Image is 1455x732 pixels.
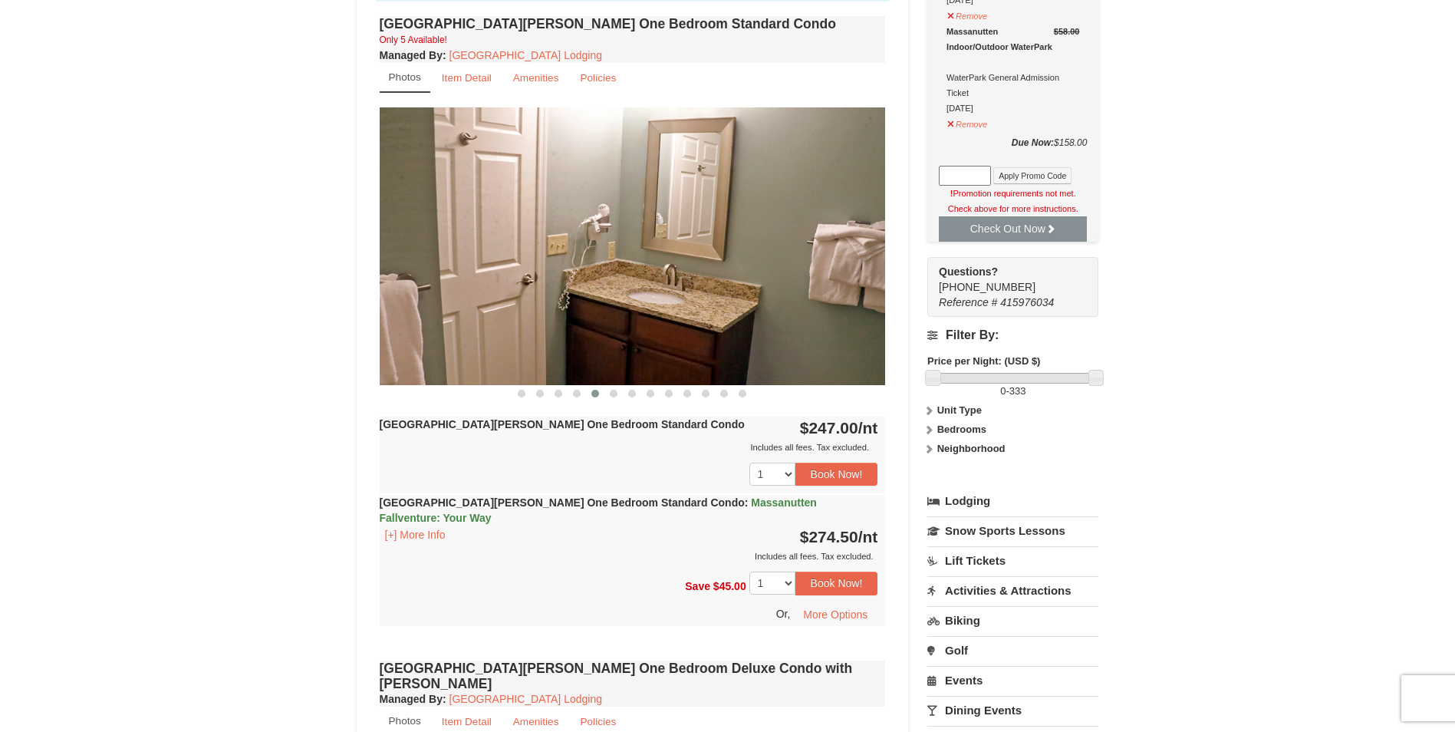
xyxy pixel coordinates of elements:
a: Lift Tickets [927,546,1098,575]
strong: Questions? [939,265,998,278]
span: /nt [858,419,878,437]
strong: ! [950,189,953,198]
div: $158.00 [939,135,1087,166]
span: $274.50 [800,528,858,546]
span: /nt [858,528,878,546]
strong: $247.00 [800,419,878,437]
small: Item Detail [442,72,492,84]
a: Amenities [503,63,569,93]
small: Only 5 Available! [380,35,447,45]
strong: [GEOGRAPHIC_DATA][PERSON_NAME] One Bedroom Standard Condo [380,418,745,430]
span: : [745,496,749,509]
a: Policies [570,63,626,93]
h4: [GEOGRAPHIC_DATA][PERSON_NAME] One Bedroom Deluxe Condo with [PERSON_NAME] [380,661,886,691]
strong: Price per Night: (USD $) [927,355,1040,367]
span: Reference # [939,296,997,308]
h4: [GEOGRAPHIC_DATA][PERSON_NAME] One Bedroom Standard Condo [380,16,886,31]
a: Golf [927,636,1098,664]
div: Massanutten Indoor/Outdoor WaterPark [946,24,1079,54]
span: Save [685,580,710,592]
span: Or, [776,607,791,619]
strong: Neighborhood [937,443,1006,454]
strong: [GEOGRAPHIC_DATA][PERSON_NAME] One Bedroom Standard Condo [380,496,817,524]
small: Policies [580,716,616,727]
span: 0 [1000,385,1006,397]
button: Remove [946,113,988,132]
a: Lodging [927,487,1098,515]
a: Biking [927,606,1098,635]
h4: Filter By: [927,328,1098,342]
a: Events [927,666,1098,694]
small: Photos [389,715,421,727]
button: Book Now! [795,463,878,486]
div: Promotion requirements not met. Check above for more instructions. [939,186,1087,216]
button: Book Now! [795,572,878,595]
span: [PHONE_NUMBER] [939,264,1071,293]
a: Item Detail [432,63,502,93]
a: Activities & Attractions [927,576,1098,605]
small: Amenities [513,716,559,727]
small: Photos [389,71,421,83]
span: 333 [1009,385,1026,397]
div: Includes all fees. Tax excluded. [380,440,878,455]
button: Apply Promo Code [993,167,1071,184]
div: Includes all fees. Tax excluded. [380,549,878,564]
div: WaterPark General Admission Ticket [DATE] [946,24,1079,116]
a: [GEOGRAPHIC_DATA] Lodging [449,49,602,61]
a: Snow Sports Lessons [927,516,1098,545]
strong: Bedrooms [937,424,986,435]
strong: Due Now: [1012,137,1054,148]
small: Policies [580,72,616,84]
small: Amenities [513,72,559,84]
del: $58.00 [1054,27,1080,36]
span: Managed By [380,49,443,61]
label: - [927,384,1098,399]
button: Remove [946,5,988,24]
span: $45.00 [713,580,746,592]
a: Dining Events [927,696,1098,724]
span: 415976034 [1000,296,1054,308]
a: [GEOGRAPHIC_DATA] Lodging [449,693,602,705]
button: More Options [793,603,877,626]
strong: : [380,49,446,61]
strong: : [380,693,446,705]
img: 18876286-192-1d41a47c.jpg [380,107,886,384]
span: Managed By [380,693,443,705]
button: [+] More Info [380,526,451,543]
button: Check Out Now [939,216,1087,241]
a: Photos [380,63,430,93]
strong: Unit Type [937,404,982,416]
small: Item Detail [442,716,492,727]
